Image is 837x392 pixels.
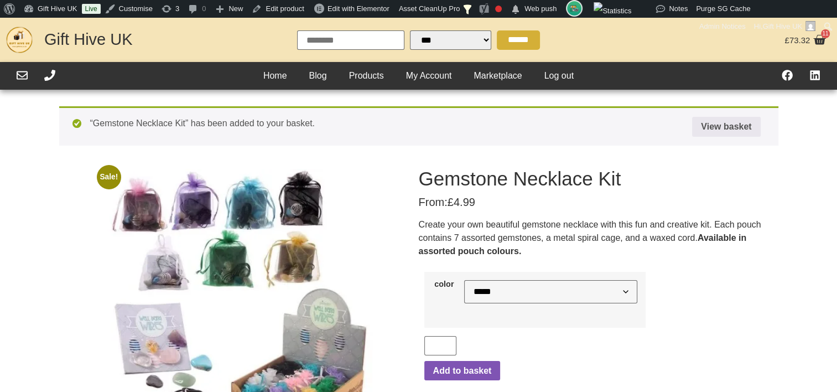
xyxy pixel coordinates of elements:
[782,30,828,49] a: £73.32 11
[419,218,778,258] p: Create your own beautiful gemstone necklace with this fun and creative kit. Each pouch contains 7...
[44,30,133,48] a: Gift Hive UK
[252,68,298,84] a: Home
[44,70,55,81] a: Call Us
[533,68,585,84] a: Log out
[809,70,820,81] a: Find Us On LinkedIn
[510,2,521,17] span: 
[424,336,456,355] input: Product quantity
[692,117,760,137] a: View basket
[327,4,389,13] span: Edit with Elementor
[424,361,501,381] button: Add to basket
[82,4,101,14] a: Live
[462,68,533,84] a: Marketplace
[448,196,475,208] bdi: 4.99
[419,169,778,188] h1: Gemstone Necklace Kit
[17,70,28,81] a: Email Us
[448,196,454,208] span: £
[97,165,121,189] span: Sale!
[594,2,631,20] img: Views over 48 hours. Click for more Jetpack Stats.
[419,194,778,210] p: From:
[434,280,454,288] label: color
[784,35,789,45] span: £
[6,26,33,54] img: GHUK-Site-Icon-2024-2
[298,68,338,84] a: Blog
[252,68,585,84] nav: Header Menu
[495,6,502,12] div: Focus keyphrase not set
[59,106,778,146] div: “Gemstone Necklace Kit” has been added to your basket.
[338,68,395,84] a: Products
[762,22,802,30] span: Gift Hive UK
[782,70,793,81] a: Visit our Facebook Page
[784,35,810,45] bdi: 73.32
[750,18,820,35] a: Hi,
[395,68,463,84] a: My Account
[44,70,55,82] div: Call Us
[699,18,746,35] span: Admin Notices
